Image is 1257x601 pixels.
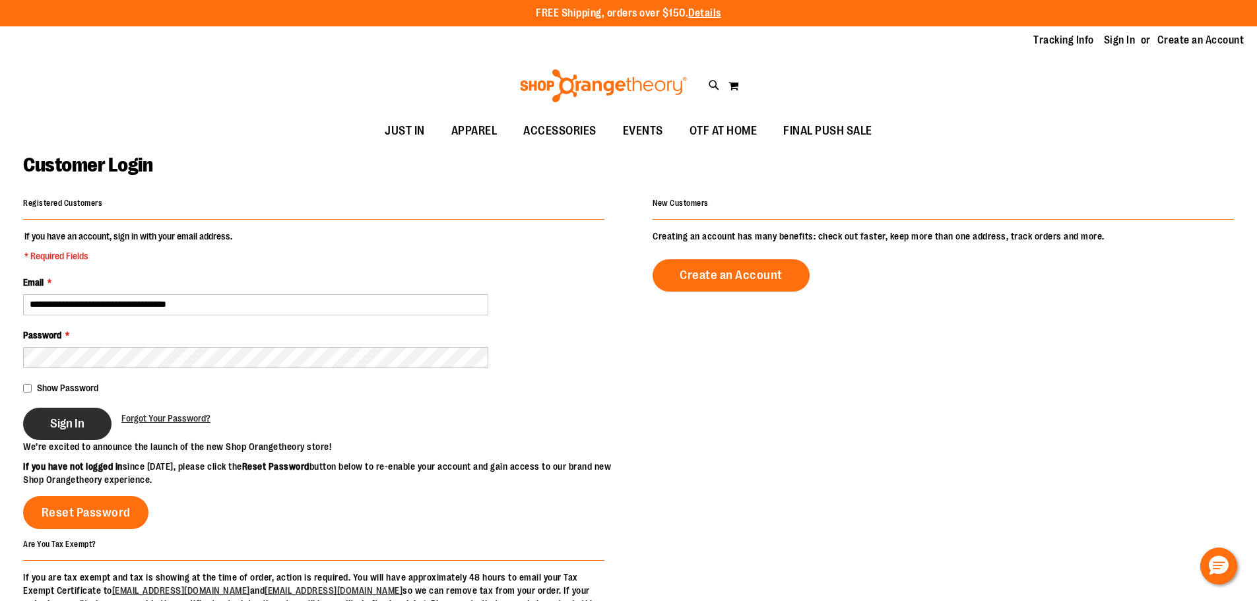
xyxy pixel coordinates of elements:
[680,268,783,282] span: Create an Account
[610,116,676,146] a: EVENTS
[523,116,596,146] span: ACCESSORIES
[23,330,61,340] span: Password
[50,416,84,431] span: Sign In
[265,585,403,596] a: [EMAIL_ADDRESS][DOMAIN_NAME]
[783,116,872,146] span: FINAL PUSH SALE
[385,116,425,146] span: JUST IN
[23,199,102,208] strong: Registered Customers
[23,440,629,453] p: We’re excited to announce the launch of the new Shop Orangetheory store!
[24,249,232,263] span: * Required Fields
[536,6,721,21] p: FREE Shipping, orders over $150.
[623,116,663,146] span: EVENTS
[1200,548,1237,585] button: Hello, have a question? Let’s chat.
[1157,33,1244,47] a: Create an Account
[23,230,234,263] legend: If you have an account, sign in with your email address.
[653,199,709,208] strong: New Customers
[23,277,44,288] span: Email
[23,154,152,176] span: Customer Login
[23,496,148,529] a: Reset Password
[121,413,210,424] span: Forgot Your Password?
[371,116,438,146] a: JUST IN
[688,7,721,19] a: Details
[23,408,112,440] button: Sign In
[438,116,511,146] a: APPAREL
[451,116,498,146] span: APPAREL
[653,230,1234,243] p: Creating an account has many benefits: check out faster, keep more than one address, track orders...
[23,460,629,486] p: since [DATE], please click the button below to re-enable your account and gain access to our bran...
[121,412,210,425] a: Forgot Your Password?
[510,116,610,146] a: ACCESSORIES
[518,69,689,102] img: Shop Orangetheory
[112,585,250,596] a: [EMAIL_ADDRESS][DOMAIN_NAME]
[37,383,98,393] span: Show Password
[23,539,96,548] strong: Are You Tax Exempt?
[1104,33,1136,47] a: Sign In
[42,505,131,520] span: Reset Password
[653,259,810,292] a: Create an Account
[690,116,757,146] span: OTF AT HOME
[1033,33,1094,47] a: Tracking Info
[676,116,771,146] a: OTF AT HOME
[242,461,309,472] strong: Reset Password
[770,116,886,146] a: FINAL PUSH SALE
[23,461,123,472] strong: If you have not logged in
